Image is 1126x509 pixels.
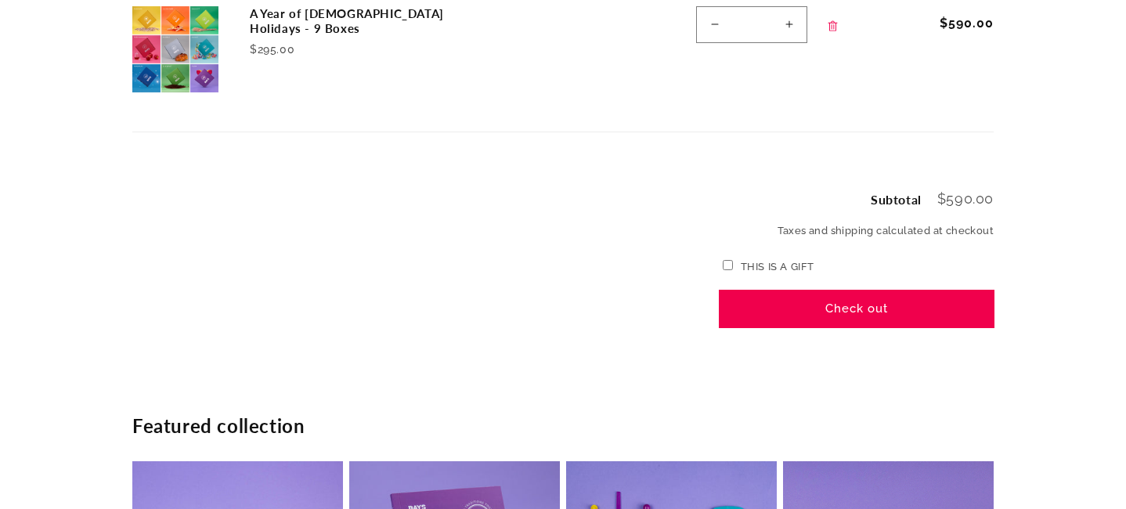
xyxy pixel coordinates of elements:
div: $295.00 [250,42,485,58]
label: This is a gift [741,261,814,273]
small: Taxes and shipping calculated at checkout [720,223,994,239]
iframe: PayPal-paypal [720,335,994,377]
span: $590.00 [940,14,994,33]
span: $590.00 [937,190,994,207]
input: Quantity for A Year of Jewish Holidays - 9 Boxes [732,6,771,43]
button: Check out [720,291,994,327]
h2: Featured collection [132,413,994,438]
a: Remove A Year of Jewish Holidays - 9 Boxes [819,10,846,42]
a: A Year of [DEMOGRAPHIC_DATA] Holidays - 9 Boxes [250,6,485,37]
h2: Subtotal [871,193,922,206]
